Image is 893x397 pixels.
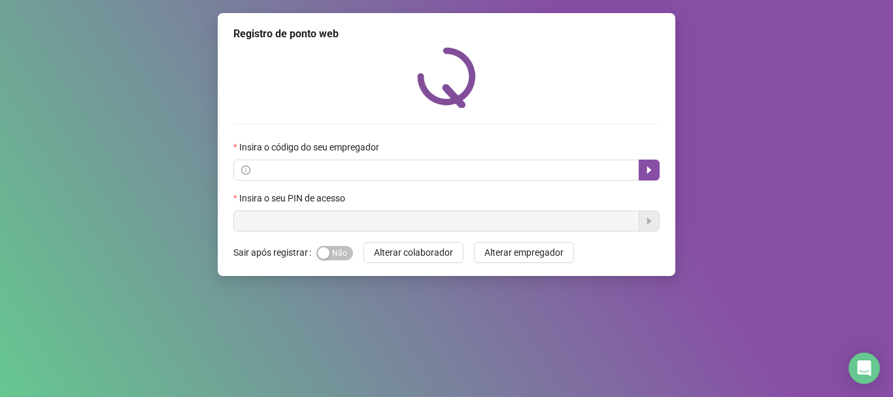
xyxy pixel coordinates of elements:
[374,245,453,260] span: Alterar colaborador
[417,47,476,108] img: QRPoint
[233,26,660,42] div: Registro de ponto web
[644,165,654,175] span: caret-right
[484,245,564,260] span: Alterar empregador
[849,353,880,384] div: Open Intercom Messenger
[363,242,463,263] button: Alterar colaborador
[474,242,574,263] button: Alterar empregador
[241,165,250,175] span: info-circle
[233,242,316,263] label: Sair após registrar
[233,140,388,154] label: Insira o código do seu empregador
[233,191,354,205] label: Insira o seu PIN de acesso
